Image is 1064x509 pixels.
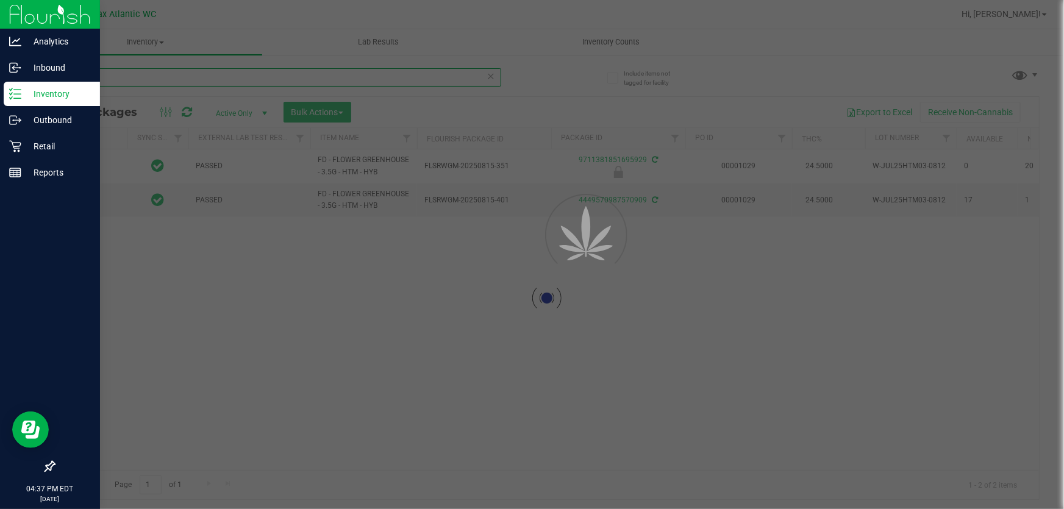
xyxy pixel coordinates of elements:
inline-svg: Inbound [9,62,21,74]
p: Analytics [21,34,95,49]
p: [DATE] [5,494,95,504]
p: Retail [21,139,95,154]
p: 04:37 PM EDT [5,483,95,494]
inline-svg: Reports [9,166,21,179]
p: Outbound [21,113,95,127]
inline-svg: Outbound [9,114,21,126]
p: Inventory [21,87,95,101]
inline-svg: Retail [9,140,21,152]
iframe: Resource center [12,411,49,448]
p: Reports [21,165,95,180]
inline-svg: Analytics [9,35,21,48]
inline-svg: Inventory [9,88,21,100]
p: Inbound [21,60,95,75]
